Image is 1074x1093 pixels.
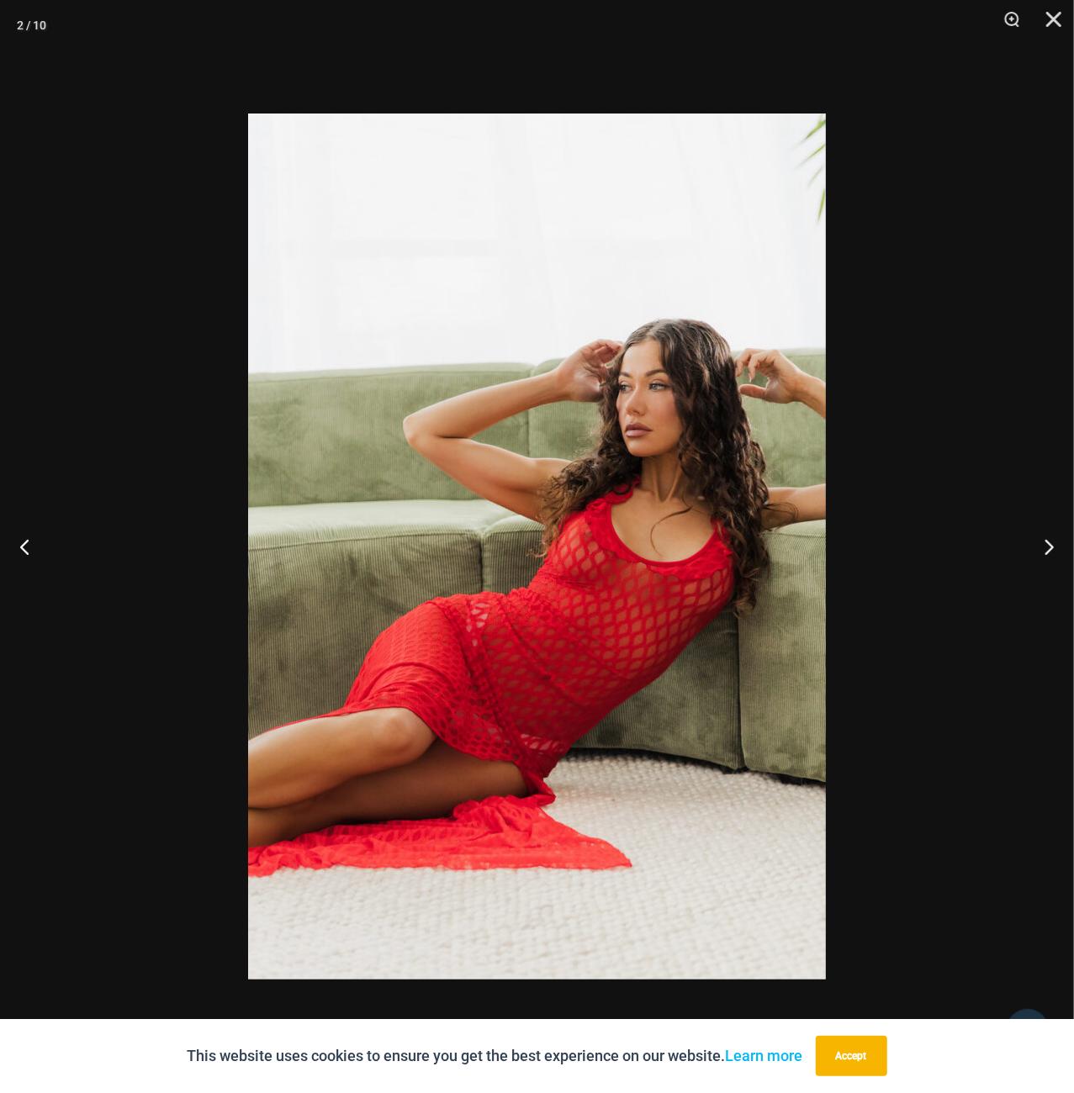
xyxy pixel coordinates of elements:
div: 2 / 10 [17,13,46,38]
p: This website uses cookies to ensure you get the best experience on our website. [188,1043,803,1069]
img: Sometimes Red 587 Dress 09 [248,114,826,979]
button: Accept [816,1036,887,1076]
a: Learn more [726,1047,803,1064]
button: Next [1011,504,1074,589]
